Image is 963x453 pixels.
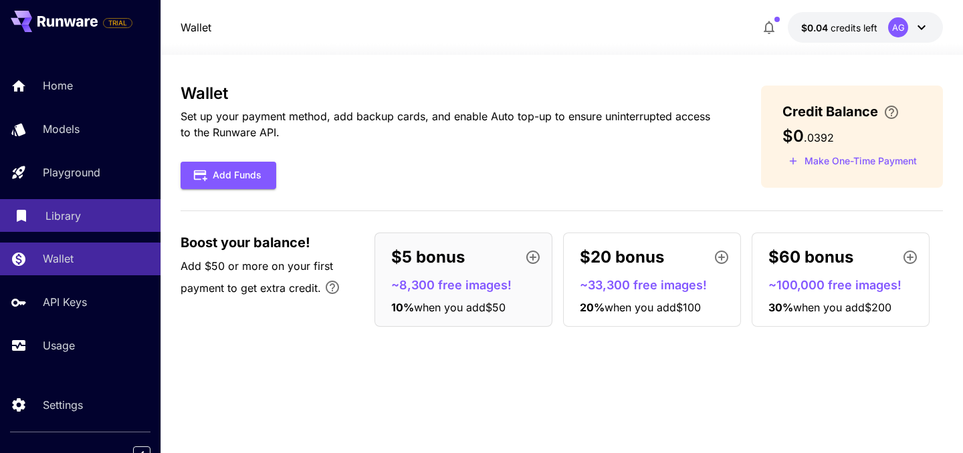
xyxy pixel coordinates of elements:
[43,121,80,137] p: Models
[831,22,877,33] span: credits left
[43,164,100,180] p: Playground
[45,208,81,224] p: Library
[181,162,276,189] button: Add Funds
[580,301,605,314] span: 20 %
[181,259,333,295] span: Add $50 or more on your first payment to get extra credit.
[804,131,834,144] span: . 0392
[793,301,891,314] span: when you add $200
[181,108,718,140] p: Set up your payment method, add backup cards, and enable Auto top-up to ensure uninterrupted acce...
[43,337,75,353] p: Usage
[580,245,664,269] p: $20 bonus
[104,18,132,28] span: TRIAL
[391,276,546,294] p: ~8,300 free images!
[782,151,923,172] button: Make a one-time, non-recurring payment
[878,104,905,120] button: Enter your card details and choose an Auto top-up amount to avoid service interruptions. We'll au...
[788,12,943,43] button: $0.0392AG
[801,22,831,33] span: $0.04
[801,21,877,35] div: $0.0392
[605,301,701,314] span: when you add $100
[43,397,83,413] p: Settings
[103,15,132,31] span: Add your payment card to enable full platform functionality.
[391,301,414,314] span: 10 %
[768,276,924,294] p: ~100,000 free images!
[181,19,211,35] nav: breadcrumb
[181,19,211,35] a: Wallet
[580,276,735,294] p: ~33,300 free images!
[888,17,908,37] div: AG
[319,274,346,301] button: Bonus applies only to your first payment, up to 30% on the first $1,000.
[782,102,878,122] span: Credit Balance
[391,245,465,269] p: $5 bonus
[768,245,853,269] p: $60 bonus
[768,301,793,314] span: 30 %
[782,126,804,146] span: $0
[181,233,310,253] span: Boost your balance!
[43,251,74,267] p: Wallet
[181,84,718,103] h3: Wallet
[43,78,73,94] p: Home
[414,301,506,314] span: when you add $50
[43,294,87,310] p: API Keys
